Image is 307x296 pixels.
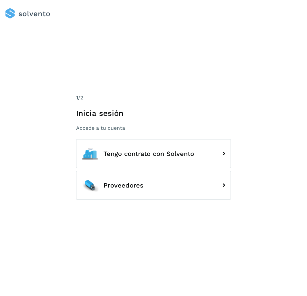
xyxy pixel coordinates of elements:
[104,150,194,157] span: Tengo contrato con Solvento
[76,139,231,168] button: Tengo contrato con Solvento
[76,125,231,131] p: Accede a tu cuenta
[104,182,144,189] span: Proveedores
[76,95,78,101] span: 1
[76,94,231,102] div: /2
[76,109,231,118] h1: Inicia sesión
[76,171,231,200] button: Proveedores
